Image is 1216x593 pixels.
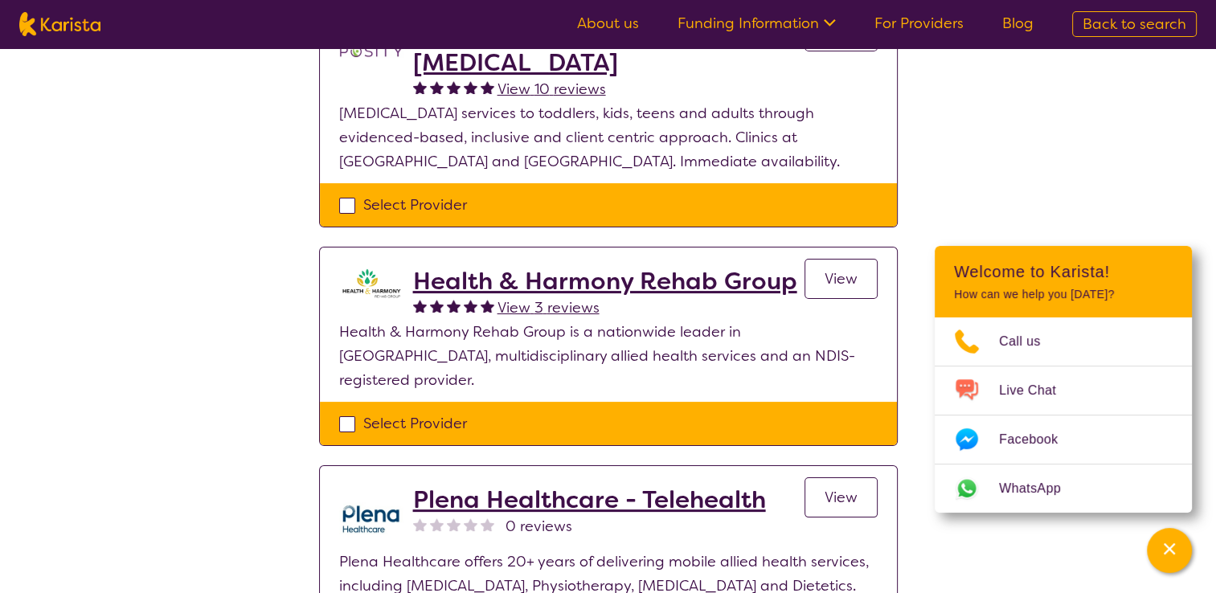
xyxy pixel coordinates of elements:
[430,80,444,94] img: fullstar
[430,517,444,531] img: nonereviewstar
[413,80,427,94] img: fullstar
[954,288,1173,301] p: How can we help you [DATE]?
[339,19,403,84] img: t1bslo80pcylnzwjhndq.png
[577,14,639,33] a: About us
[339,267,403,299] img: ztak9tblhgtrn1fit8ap.png
[805,477,878,517] a: View
[1002,14,1034,33] a: Blog
[954,262,1173,281] h2: Welcome to Karista!
[481,299,494,313] img: fullstar
[999,329,1060,354] span: Call us
[339,485,403,550] img: qwv9egg5taowukv2xnze.png
[1072,11,1197,37] a: Back to search
[464,80,477,94] img: fullstar
[413,517,427,531] img: nonereviewstar
[413,267,797,296] a: Health & Harmony Rehab Group
[506,514,572,538] span: 0 reviews
[447,80,461,94] img: fullstar
[825,269,858,288] span: View
[464,517,477,531] img: nonereviewstar
[447,517,461,531] img: nonereviewstar
[999,378,1075,403] span: Live Chat
[481,80,494,94] img: fullstar
[497,296,600,320] a: View 3 reviews
[935,246,1192,513] div: Channel Menu
[999,427,1077,452] span: Facebook
[430,299,444,313] img: fullstar
[497,77,606,101] a: View 10 reviews
[678,14,836,33] a: Funding Information
[464,299,477,313] img: fullstar
[481,517,494,531] img: nonereviewstar
[19,12,100,36] img: Karista logo
[413,485,766,514] a: Plena Healthcare - Telehealth
[874,14,964,33] a: For Providers
[447,299,461,313] img: fullstar
[999,476,1080,501] span: WhatsApp
[497,80,606,99] span: View 10 reviews
[339,101,878,174] p: [MEDICAL_DATA] services to toddlers, kids, teens and adults through evidenced-based, inclusive an...
[339,320,878,392] p: Health & Harmony Rehab Group is a nationwide leader in [GEOGRAPHIC_DATA], multidisciplinary allie...
[935,317,1192,513] ul: Choose channel
[825,488,858,507] span: View
[413,19,805,77] a: Posity Telehealth - [MEDICAL_DATA]
[413,299,427,313] img: fullstar
[805,259,878,299] a: View
[497,298,600,317] span: View 3 reviews
[935,464,1192,513] a: Web link opens in a new tab.
[1147,528,1192,573] button: Channel Menu
[1083,14,1186,34] span: Back to search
